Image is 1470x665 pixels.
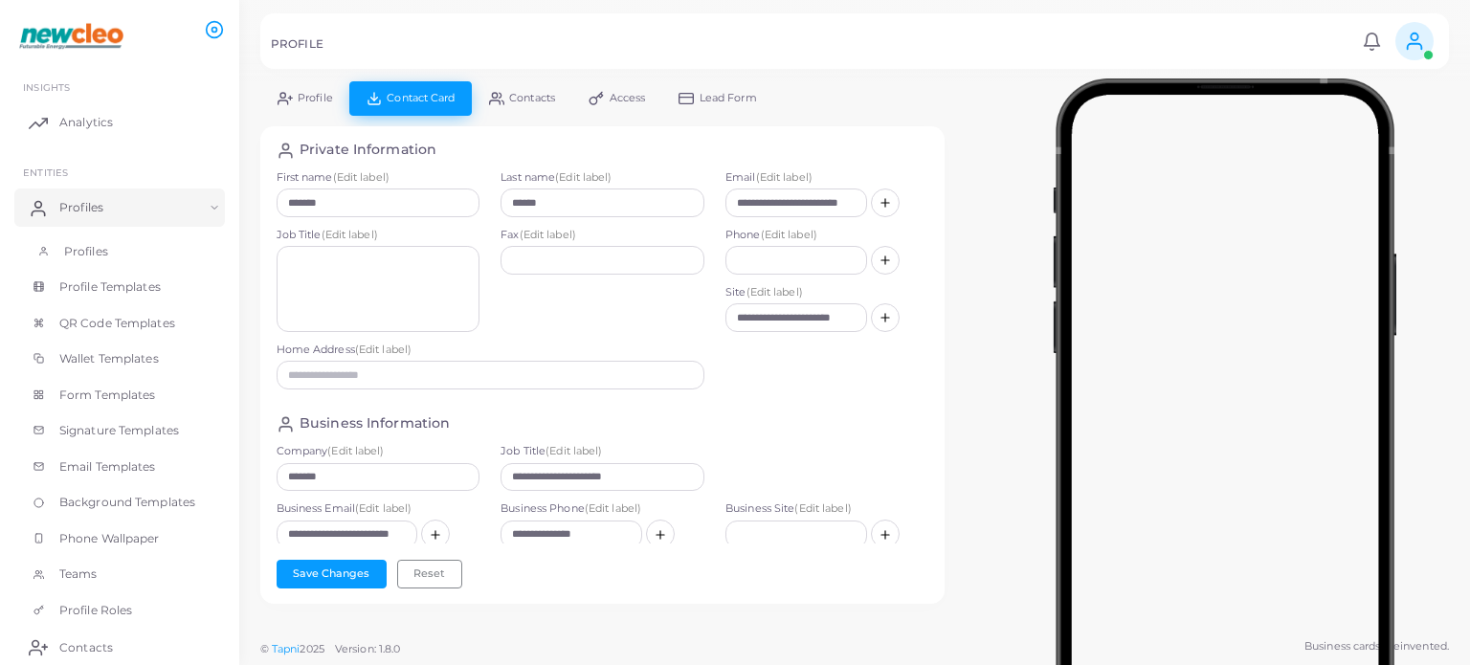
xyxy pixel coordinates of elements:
span: Teams [59,565,98,583]
span: (Edit label) [546,444,602,457]
span: Profile [298,93,333,103]
button: Reset [397,560,462,588]
h4: Private Information [300,142,436,160]
h4: Business Information [300,415,450,433]
span: Email Templates [59,458,156,476]
label: Site [725,285,929,300]
label: Last name [501,170,704,186]
span: Profile Templates [59,278,161,296]
span: Profiles [59,199,103,216]
a: Wallet Templates [14,341,225,377]
span: (Edit label) [355,343,412,356]
span: (Edit label) [333,170,390,184]
span: (Edit label) [746,285,803,299]
label: Job Title [501,444,704,459]
span: (Edit label) [520,228,576,241]
span: 2025 [300,641,323,657]
span: Background Templates [59,494,195,511]
span: INSIGHTS [23,81,70,93]
span: Profiles [64,243,108,260]
label: Business Email [277,501,480,517]
span: (Edit label) [794,501,851,515]
a: Teams [14,556,225,592]
span: Form Templates [59,387,156,404]
label: Phone [725,228,929,243]
span: Contacts [59,639,113,656]
a: Form Templates [14,377,225,413]
a: Profiles [14,188,225,227]
a: Profile Roles [14,592,225,629]
span: (Edit label) [555,170,612,184]
span: (Edit label) [756,170,813,184]
a: Profile Templates [14,269,225,305]
span: (Edit label) [322,228,378,241]
label: Job Title [277,228,480,243]
span: (Edit label) [761,228,817,241]
label: Email [725,170,929,186]
label: Fax [501,228,704,243]
a: Email Templates [14,449,225,485]
label: Business Phone [501,501,704,517]
span: Wallet Templates [59,350,159,367]
span: Contact Card [387,93,455,103]
a: Analytics [14,103,225,142]
h5: PROFILE [271,37,323,51]
a: QR Code Templates [14,305,225,342]
span: Profile Roles [59,602,132,619]
span: Signature Templates [59,422,179,439]
span: Analytics [59,114,113,131]
span: © [260,641,400,657]
span: (Edit label) [355,501,412,515]
label: Home Address [277,343,705,358]
span: QR Code Templates [59,315,175,332]
label: First name [277,170,480,186]
label: Company [277,444,480,459]
span: ENTITIES [23,166,68,178]
span: Version: 1.8.0 [335,642,401,655]
label: Business Site [725,501,929,517]
span: Lead Form [700,93,757,103]
a: Background Templates [14,484,225,521]
span: Access [610,93,646,103]
span: Contacts [509,93,555,103]
span: (Edit label) [585,501,641,515]
span: Phone Wallpaper [59,530,160,547]
button: Save Changes [277,560,387,588]
a: Signature Templates [14,412,225,449]
span: (Edit label) [327,444,384,457]
a: Tapni [272,642,301,655]
a: Profiles [14,233,225,270]
img: logo [17,18,123,54]
a: Phone Wallpaper [14,521,225,557]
